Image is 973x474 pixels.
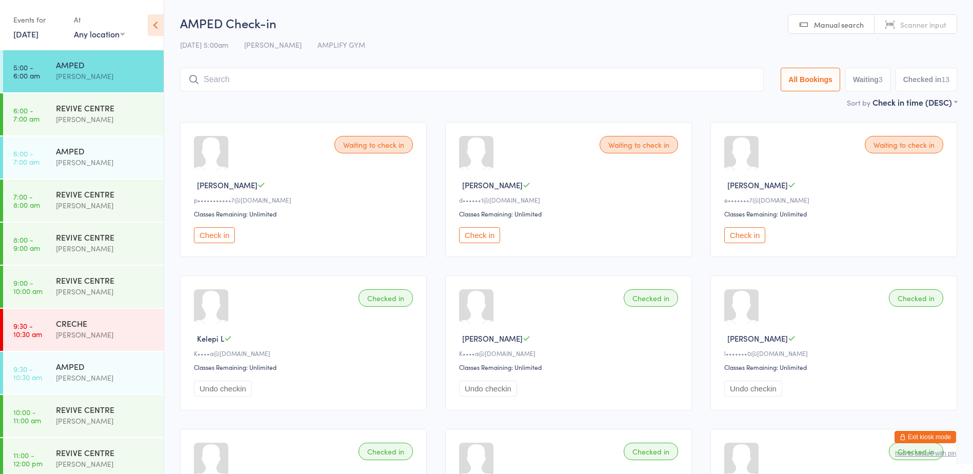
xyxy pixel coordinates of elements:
span: [PERSON_NAME] [462,180,523,190]
button: Exit kiosk mode [895,431,956,443]
span: [PERSON_NAME] [197,180,257,190]
div: 13 [941,75,949,84]
div: Checked in [889,289,943,307]
div: Classes Remaining: Unlimited [194,209,416,218]
div: Checked in [624,289,678,307]
button: Check in [724,227,765,243]
div: Waiting to check in [334,136,413,153]
span: [PERSON_NAME] [462,333,523,344]
span: [DATE] 5:00am [180,39,228,50]
time: 9:00 - 10:00 am [13,279,43,295]
div: Classes Remaining: Unlimited [459,363,681,371]
time: 8:00 - 9:00 am [13,235,40,252]
a: 8:00 -9:00 amREVIVE CENTRE[PERSON_NAME] [3,223,164,265]
time: 9:30 - 10:30 am [13,322,42,338]
div: p•••••••••••7@[DOMAIN_NAME] [194,195,416,204]
time: 5:00 - 6:00 am [13,63,40,80]
div: [PERSON_NAME] [56,156,155,168]
time: 7:00 - 8:00 am [13,192,40,209]
div: e•••••••7@[DOMAIN_NAME] [724,195,946,204]
input: Search [180,68,764,91]
time: 10:00 - 11:00 am [13,408,41,424]
div: [PERSON_NAME] [56,200,155,211]
span: AMPLIFY GYM [317,39,365,50]
a: 9:30 -10:30 amAMPED[PERSON_NAME] [3,352,164,394]
div: REVIVE CENTRE [56,102,155,113]
span: Manual search [814,19,864,30]
time: 6:00 - 7:00 am [13,106,39,123]
div: Checked in [359,443,413,460]
div: [PERSON_NAME] [56,458,155,470]
div: [PERSON_NAME] [56,415,155,427]
button: Undo checkin [724,381,782,397]
button: Waiting3 [845,68,890,91]
div: Classes Remaining: Unlimited [724,209,946,218]
button: All Bookings [781,68,840,91]
div: REVIVE CENTRE [56,188,155,200]
span: [PERSON_NAME] [727,180,788,190]
a: 9:00 -10:00 amREVIVE CENTRE[PERSON_NAME] [3,266,164,308]
button: Check in [194,227,235,243]
div: Checked in [889,443,943,460]
div: l•••••••0@[DOMAIN_NAME] [724,349,946,358]
button: Checked in13 [896,68,957,91]
label: Sort by [847,97,870,108]
div: [PERSON_NAME] [56,243,155,254]
div: Classes Remaining: Unlimited [194,363,416,371]
div: [PERSON_NAME] [56,286,155,298]
div: Any location [74,28,125,39]
time: 11:00 - 12:00 pm [13,451,43,467]
div: CRECHE [56,318,155,329]
div: Checked in [624,443,678,460]
a: 10:00 -11:00 amREVIVE CENTRE[PERSON_NAME] [3,395,164,437]
h2: AMPED Check-in [180,14,957,31]
span: Kelepi L [197,333,224,344]
span: Scanner input [900,19,946,30]
button: Undo checkin [194,381,252,397]
div: Waiting to check in [865,136,943,153]
div: Checked in [359,289,413,307]
span: [PERSON_NAME] [244,39,302,50]
div: AMPED [56,361,155,372]
time: 6:00 - 7:00 am [13,149,39,166]
div: [PERSON_NAME] [56,113,155,125]
span: [PERSON_NAME] [727,333,788,344]
div: Classes Remaining: Unlimited [724,363,946,371]
div: d••••••1@[DOMAIN_NAME] [459,195,681,204]
button: how to secure with pin [895,450,956,457]
a: 5:00 -6:00 amAMPED[PERSON_NAME] [3,50,164,92]
button: Check in [459,227,500,243]
div: AMPED [56,145,155,156]
a: 9:30 -10:30 amCRECHE[PERSON_NAME] [3,309,164,351]
div: Waiting to check in [600,136,678,153]
div: [PERSON_NAME] [56,329,155,341]
div: REVIVE CENTRE [56,274,155,286]
a: 6:00 -7:00 amAMPED[PERSON_NAME] [3,136,164,179]
div: [PERSON_NAME] [56,70,155,82]
div: [PERSON_NAME] [56,372,155,384]
div: K••••a@[DOMAIN_NAME] [194,349,416,358]
a: 7:00 -8:00 amREVIVE CENTRE[PERSON_NAME] [3,180,164,222]
div: Events for [13,11,64,28]
div: At [74,11,125,28]
div: Check in time (DESC) [872,96,957,108]
div: Classes Remaining: Unlimited [459,209,681,218]
div: REVIVE CENTRE [56,447,155,458]
div: AMPED [56,59,155,70]
a: 6:00 -7:00 amREVIVE CENTRE[PERSON_NAME] [3,93,164,135]
div: REVIVE CENTRE [56,231,155,243]
time: 9:30 - 10:30 am [13,365,42,381]
div: REVIVE CENTRE [56,404,155,415]
div: K••••a@[DOMAIN_NAME] [459,349,681,358]
a: [DATE] [13,28,38,39]
button: Undo checkin [459,381,517,397]
div: 3 [879,75,883,84]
